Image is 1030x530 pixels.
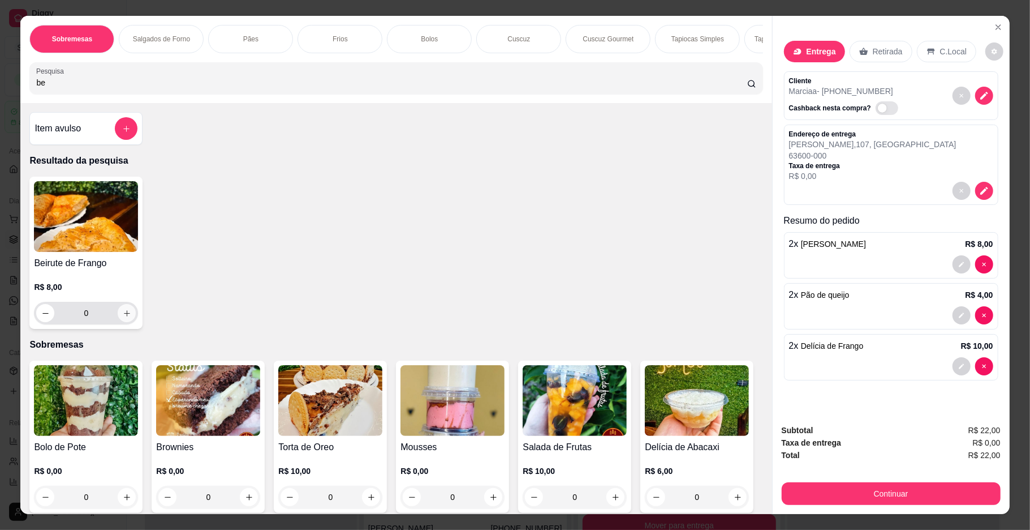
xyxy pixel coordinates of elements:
p: Marciaa - [PHONE_NUMBER] [789,86,903,97]
p: Cuscuz Gourmet [583,35,633,44]
p: Cliente [789,76,903,86]
strong: Taxa de entrega [782,438,842,447]
button: decrease-product-quantity [281,488,299,506]
span: [PERSON_NAME] [801,240,866,249]
img: product-image [400,365,505,436]
h4: Brownies [156,441,260,454]
button: decrease-product-quantity [953,87,971,105]
img: product-image [34,365,138,436]
h4: Torta de Oreo [278,441,382,454]
img: product-image [156,365,260,436]
p: 2 x [789,339,864,353]
button: decrease-product-quantity [525,488,543,506]
button: decrease-product-quantity [953,255,971,273]
p: 2 x [789,237,867,251]
h4: Salada de Frutas [523,441,627,454]
span: Delícia de Frango [801,341,864,351]
p: R$ 0,00 [34,465,138,477]
img: product-image [523,365,627,436]
p: Resultado da pesquisa [29,154,762,168]
button: increase-product-quantity [606,488,624,506]
button: increase-product-quantity [729,488,747,506]
p: Frios [333,35,348,44]
label: Pesquisa [36,66,68,76]
button: Close [989,18,1007,36]
button: decrease-product-quantity [975,255,993,273]
p: 63600-000 [789,150,956,161]
p: R$ 8,00 [34,281,138,293]
strong: Total [782,451,800,460]
p: Resumo do pedido [784,214,998,228]
p: Sobremesas [52,35,92,44]
p: Taxa de entrega [789,161,956,170]
p: R$ 0,00 [156,465,260,477]
span: R$ 22,00 [968,424,1001,437]
p: Tapiocas Nordestinas [755,35,820,44]
button: decrease-product-quantity [975,87,993,105]
button: Continuar [782,482,1001,505]
p: R$ 10,00 [961,340,993,352]
p: Cuscuz [507,35,530,44]
h4: Bolo de Pote [34,441,138,454]
p: R$ 4,00 [966,289,993,301]
button: decrease-product-quantity [975,357,993,375]
p: R$ 0,00 [400,465,505,477]
p: Retirada [873,46,903,57]
img: product-image [278,365,382,436]
p: 2 x [789,288,850,302]
button: increase-product-quantity [118,304,136,322]
button: decrease-product-quantity [985,42,1003,61]
label: Automatic updates [876,101,903,115]
p: Endereço de entrega [789,130,956,139]
h4: Mousses [400,441,505,454]
button: decrease-product-quantity [975,306,993,324]
p: R$ 10,00 [278,465,382,477]
span: Pão de queijo [801,290,850,300]
strong: Subtotal [782,426,813,435]
p: C.Local [940,46,967,57]
p: R$ 10,00 [523,465,627,477]
p: R$ 0,00 [789,170,956,182]
input: Pesquisa [36,77,747,88]
button: decrease-product-quantity [647,488,665,506]
button: decrease-product-quantity [975,182,993,200]
p: Tapiocas Simples [671,35,724,44]
h4: Beirute de Frango [34,257,138,270]
img: product-image [34,181,138,252]
p: R$ 6,00 [645,465,749,477]
p: Pães [243,35,258,44]
p: Entrega [807,46,836,57]
p: Sobremesas [29,338,762,352]
p: [PERSON_NAME] , 107 , [GEOGRAPHIC_DATA] [789,139,956,150]
button: decrease-product-quantity [953,306,971,324]
button: increase-product-quantity [362,488,380,506]
h4: Item avulso [35,122,81,135]
button: decrease-product-quantity [953,182,971,200]
p: Salgados de Forno [133,35,190,44]
img: product-image [645,365,749,436]
button: add-separate-item [115,117,137,140]
button: decrease-product-quantity [953,357,971,375]
p: R$ 8,00 [966,238,993,250]
button: decrease-product-quantity [36,304,54,322]
p: Cashback nesta compra? [789,104,871,113]
h4: Delícia de Abacaxi [645,441,749,454]
p: Bolos [421,35,438,44]
span: R$ 0,00 [973,437,1001,449]
span: R$ 22,00 [968,449,1001,461]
